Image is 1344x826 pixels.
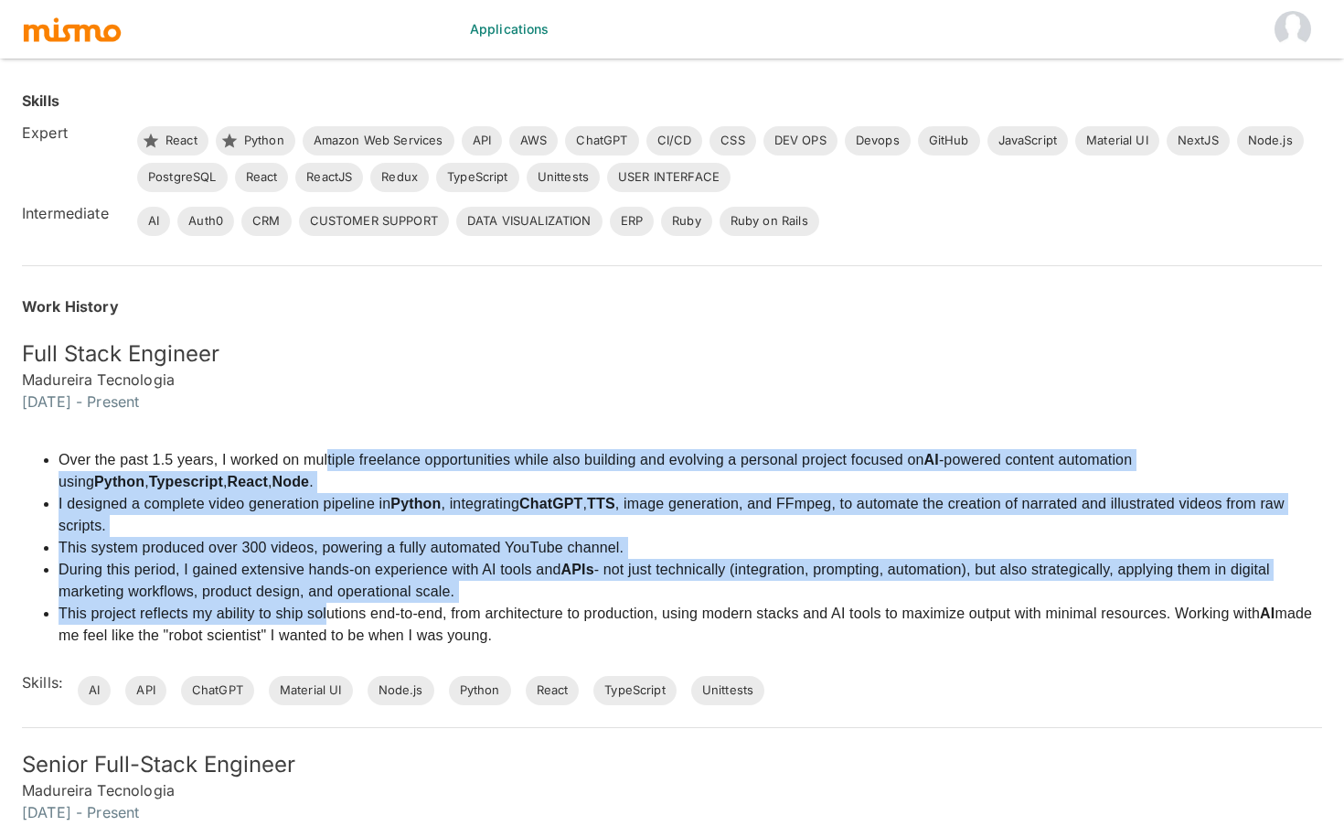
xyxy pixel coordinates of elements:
span: CI/CD [646,132,703,150]
span: Redux [370,168,429,187]
span: React [235,168,289,187]
h6: Expert [22,122,123,144]
span: Material UI [1075,132,1159,150]
span: CRM [241,212,291,231]
img: logo [22,16,123,43]
h6: Intermediate [22,202,123,224]
strong: Node [272,474,310,489]
strong: ChatGPT [519,496,583,511]
span: Amazon Web Services [303,132,454,150]
strong: React [228,474,268,489]
li: During this period, I gained extensive hands-on experience with AI tools and - not just technical... [59,559,1322,603]
span: ChatGPT [181,681,254,700]
h6: [DATE] - Present [22,391,1322,413]
li: This system produced over 300 videos, powering a fully automated YouTube channel. [59,537,1322,559]
span: TypeScript [593,681,677,700]
span: NextJS [1167,132,1230,150]
span: ChatGPT [565,132,638,150]
strong: Typescript [149,474,223,489]
span: Ruby [661,212,712,231]
h6: Skills [22,90,59,112]
strong: AI [1260,606,1275,621]
span: DEV OPS [763,132,837,150]
span: JavaScript [987,132,1069,150]
span: DATA VISUALIZATION [456,212,603,231]
strong: Python [390,496,441,511]
span: TypeScript [436,168,519,187]
span: PostgreSQL [137,168,228,187]
strong: AI [924,452,939,467]
span: Unittests [691,681,764,700]
span: ReactJS [295,168,363,187]
h6: Skills: [22,671,63,693]
span: CUSTOMER SUPPORT [299,212,449,231]
h6: Work History [22,295,1322,317]
h5: Full Stack Engineer [22,339,1322,369]
span: API [125,681,165,700]
span: Python [233,132,295,150]
span: AWS [509,132,558,150]
span: AI [137,212,170,231]
li: Over the past 1.5 years, I worked on multiple freelance opportunities while also building and evo... [59,449,1322,493]
span: ERP [610,212,654,231]
span: GitHub [918,132,980,150]
strong: TTS [587,496,615,511]
span: React [155,132,208,150]
span: AI [78,681,111,700]
strong: APIs [561,562,594,577]
span: Auth0 [177,212,234,231]
span: API [462,132,502,150]
li: This project reflects my ability to ship solutions end-to-end, from architecture to production, u... [59,603,1322,647]
span: Ruby on Rails [720,212,819,231]
h5: Senior Full-Stack Engineer [22,750,1322,779]
h6: Madureira Tecnologia [22,369,1322,391]
span: Devops [845,132,911,150]
span: USER INTERFACE [607,168,731,187]
span: Python [449,681,511,700]
span: Node.js [368,681,434,700]
li: I designed a complete video generation pipeline in , integrating , , image generation, and FFmpeg... [59,493,1322,537]
h6: Madureira Tecnologia [22,779,1322,801]
strong: Python [94,474,144,489]
span: Unittests [527,168,600,187]
h6: [DATE] - Present [22,801,1322,823]
span: React [526,681,580,700]
span: Material UI [269,681,353,700]
img: Kaelio HM [1275,11,1311,48]
span: Node.js [1237,132,1304,150]
span: CSS [709,132,755,150]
